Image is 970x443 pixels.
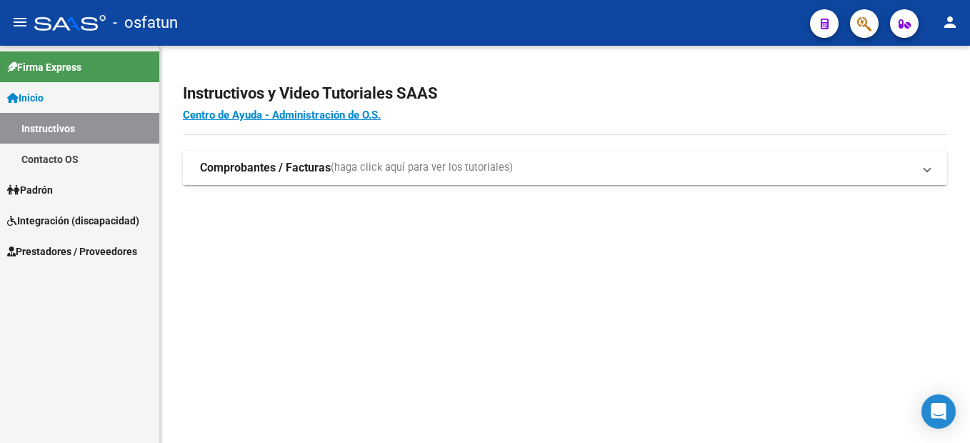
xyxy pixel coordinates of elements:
span: Padrón [7,182,53,198]
strong: Comprobantes / Facturas [200,160,331,176]
span: Inicio [7,90,44,106]
mat-icon: person [941,14,959,31]
div: Open Intercom Messenger [921,394,956,429]
mat-icon: menu [11,14,29,31]
span: (haga click aquí para ver los tutoriales) [331,160,513,176]
span: Prestadores / Proveedores [7,244,137,259]
a: Centro de Ayuda - Administración de O.S. [183,109,381,121]
h2: Instructivos y Video Tutoriales SAAS [183,80,947,107]
span: Integración (discapacidad) [7,213,139,229]
span: - osfatun [113,7,178,39]
mat-expansion-panel-header: Comprobantes / Facturas(haga click aquí para ver los tutoriales) [183,151,947,185]
span: Firma Express [7,59,81,75]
